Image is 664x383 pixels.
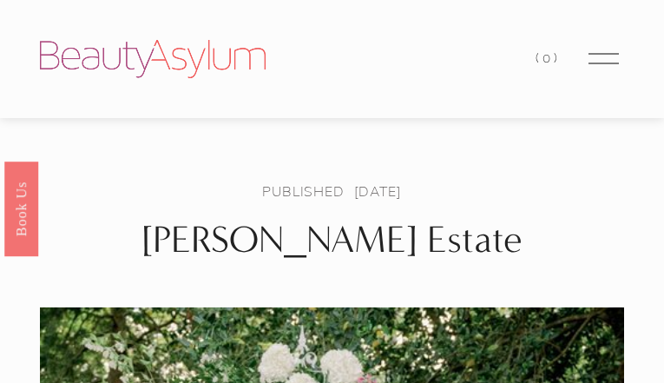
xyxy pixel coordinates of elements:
span: [DATE] [354,182,402,201]
span: 0 [542,50,554,66]
h1: [PERSON_NAME] Estate [40,217,624,262]
span: ) [554,50,561,66]
a: 0 items in cart [536,47,560,70]
a: Published [262,182,344,201]
img: Beauty Asylum | Bridal Hair &amp; Makeup Charlotte &amp; Atlanta [40,40,266,78]
a: Book Us [4,161,38,255]
span: ( [536,50,542,66]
